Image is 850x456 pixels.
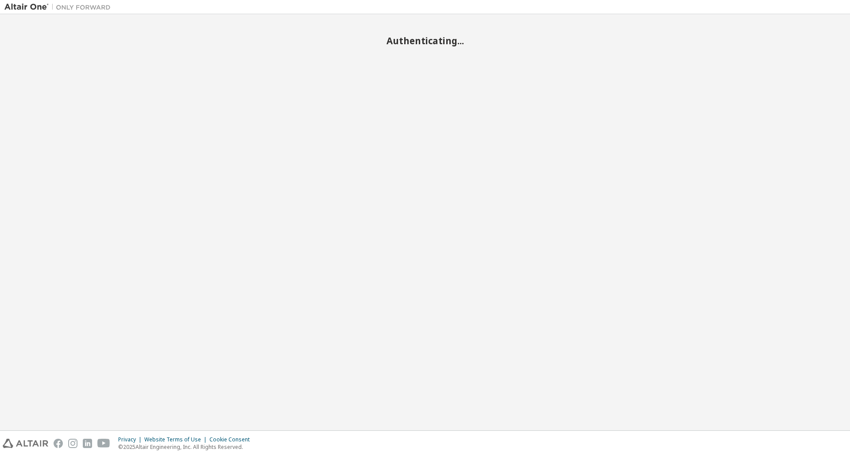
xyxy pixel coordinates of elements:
img: Altair One [4,3,115,11]
img: instagram.svg [68,439,77,448]
div: Website Terms of Use [144,436,209,443]
div: Cookie Consent [209,436,255,443]
img: youtube.svg [97,439,110,448]
img: facebook.svg [54,439,63,448]
div: Privacy [118,436,144,443]
p: © 2025 Altair Engineering, Inc. All Rights Reserved. [118,443,255,451]
img: altair_logo.svg [3,439,48,448]
img: linkedin.svg [83,439,92,448]
h2: Authenticating... [4,35,846,46]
